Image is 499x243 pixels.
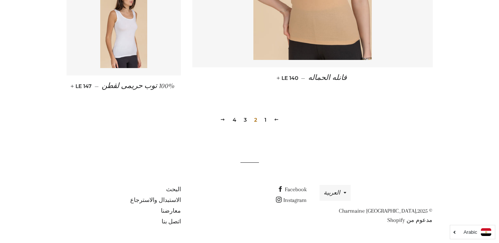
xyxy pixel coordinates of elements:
button: العربية [320,185,351,201]
a: Arabic [454,228,491,236]
a: 1 [262,114,269,125]
a: 100% توب حريمى لقطن — LE 147 [67,75,181,97]
span: 100% توب حريمى لقطن [102,82,175,90]
a: Instagram [276,197,307,203]
span: فانله الحماله [308,74,347,82]
a: Charmaine [GEOGRAPHIC_DATA] [339,207,416,214]
span: LE 147 [72,83,92,90]
a: البحث [166,186,181,193]
a: Facebook [277,186,307,193]
a: مدعوم من Shopify [387,217,432,223]
a: فانله الحماله — LE 140 [192,67,433,88]
i: Arabic [463,230,477,234]
span: 2 [251,114,260,125]
a: 3 [241,114,250,125]
a: اتصل بنا [162,218,181,225]
span: — [95,83,99,90]
a: الاستبدال والاسترجاع [130,197,181,203]
a: 4 [230,114,239,125]
span: — [301,75,305,81]
p: © 2025, [318,206,432,225]
a: معارضنا [161,207,181,214]
span: LE 140 [278,75,298,81]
